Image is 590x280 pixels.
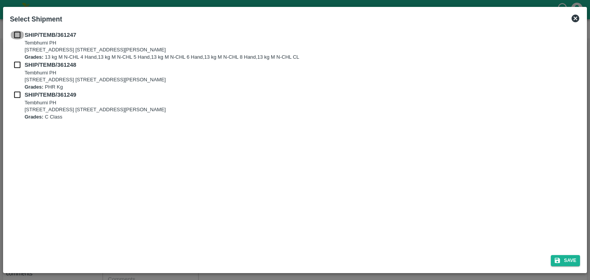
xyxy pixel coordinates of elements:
b: SHIP/TEMB/361249 [25,92,76,98]
b: Grades: [25,114,43,120]
p: [STREET_ADDRESS] [STREET_ADDRESS][PERSON_NAME] [25,106,166,114]
p: PHR Kg [25,84,166,91]
p: [STREET_ADDRESS] [STREET_ADDRESS][PERSON_NAME] [25,46,299,54]
p: Tembhurni PH [25,69,166,77]
b: Grades: [25,54,43,60]
b: Grades: [25,84,43,90]
b: Select Shipment [10,15,62,23]
b: SHIP/TEMB/361247 [25,32,76,38]
p: 13 kg M N-CHL 4 Hand,13 kg M N-CHL 5 Hand,13 kg M N-CHL 6 Hand,13 kg M N-CHL 8 Hand,13 kg M N-CHL CL [25,54,299,61]
p: [STREET_ADDRESS] [STREET_ADDRESS][PERSON_NAME] [25,76,166,84]
p: C Class [25,114,166,121]
b: SHIP/TEMB/361248 [25,62,76,68]
p: Tembhurni PH [25,40,299,47]
button: Save [551,255,580,266]
p: Tembhurni PH [25,99,166,107]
